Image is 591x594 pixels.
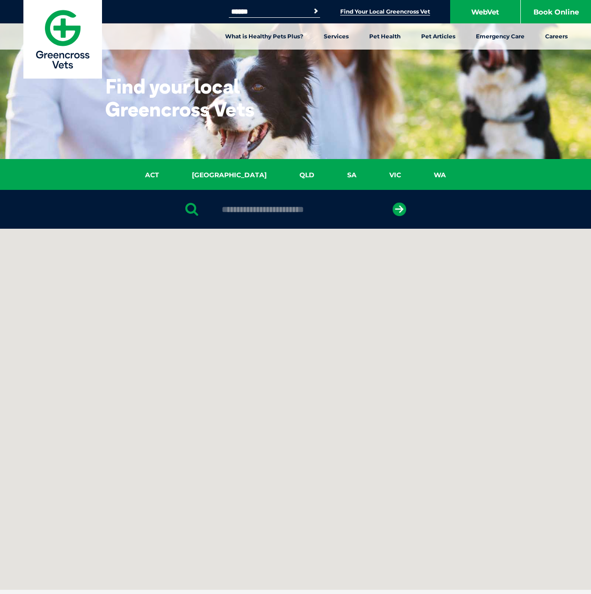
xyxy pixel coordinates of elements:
h1: Find your local Greencross Vets [105,75,290,121]
a: Pet Health [359,23,411,50]
button: Search [311,7,321,16]
a: WA [417,170,462,181]
a: QLD [283,170,331,181]
a: What is Healthy Pets Plus? [215,23,314,50]
a: Services [314,23,359,50]
a: ACT [129,170,175,181]
a: Find Your Local Greencross Vet [340,8,430,15]
a: [GEOGRAPHIC_DATA] [175,170,283,181]
a: Emergency Care [466,23,535,50]
a: VIC [373,170,417,181]
a: Careers [535,23,578,50]
a: Pet Articles [411,23,466,50]
a: SA [331,170,373,181]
